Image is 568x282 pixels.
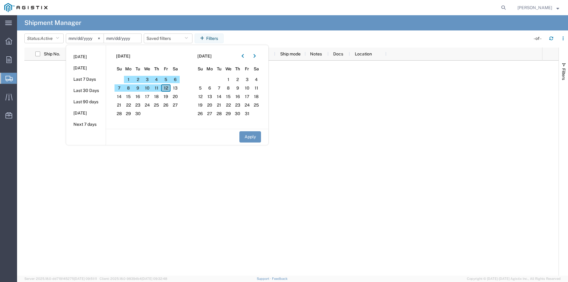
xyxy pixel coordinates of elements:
[233,84,242,92] span: 9
[171,84,180,92] span: 13
[24,33,64,43] button: Status:Active
[115,66,124,72] span: Su
[100,277,167,280] span: Client: 2025.18.0-9839db4
[152,84,161,92] span: 11
[242,66,252,72] span: Fr
[242,110,252,117] span: 31
[171,76,180,83] span: 6
[24,277,97,280] span: Server: 2025.18.0-dd719145275
[133,66,143,72] span: Tu
[171,93,180,100] span: 20
[214,84,224,92] span: 7
[272,277,288,280] a: Feedback
[24,15,81,30] h4: Shipment Manager
[196,84,205,92] span: 5
[66,85,106,96] li: Last 30 Days
[143,66,152,72] span: We
[224,101,233,109] span: 22
[66,34,104,43] input: Not set
[195,33,224,43] button: Filters
[124,84,133,92] span: 8
[124,101,133,109] span: 22
[124,110,133,117] span: 29
[115,110,124,117] span: 28
[257,277,272,280] a: Support
[142,277,167,280] span: [DATE] 09:32:48
[124,76,133,83] span: 1
[561,68,566,80] span: Filters
[133,101,143,109] span: 23
[4,3,48,12] img: logo
[133,84,143,92] span: 9
[66,62,106,74] li: [DATE]
[44,51,60,56] span: Ship No.
[224,84,233,92] span: 8
[161,66,171,72] span: Fr
[205,93,214,100] span: 13
[242,84,252,92] span: 10
[66,108,106,119] li: [DATE]
[224,76,233,83] span: 1
[252,76,261,83] span: 4
[205,84,214,92] span: 6
[66,51,106,62] li: [DATE]
[115,84,124,92] span: 7
[233,101,242,109] span: 23
[115,101,124,109] span: 21
[224,66,233,72] span: We
[161,93,171,100] span: 19
[152,93,161,100] span: 18
[41,36,53,41] span: Active
[467,276,561,281] span: Copyright © [DATE]-[DATE] Agistix Inc., All Rights Reserved
[233,93,242,100] span: 16
[252,93,261,100] span: 18
[214,93,224,100] span: 14
[252,101,261,109] span: 25
[144,33,192,43] button: Saved filters
[517,4,552,11] span: Fidelyn Edens
[242,101,252,109] span: 24
[214,66,224,72] span: Tu
[143,101,152,109] span: 24
[252,84,261,92] span: 11
[242,76,252,83] span: 3
[214,110,224,117] span: 28
[280,51,301,56] span: Ship mode
[196,66,205,72] span: Su
[224,93,233,100] span: 15
[355,51,372,56] span: Location
[534,35,544,42] div: - of -
[66,96,106,108] li: Last 90 days
[124,93,133,100] span: 15
[115,93,124,100] span: 14
[517,4,559,11] button: [PERSON_NAME]
[116,53,130,59] span: [DATE]
[143,76,152,83] span: 3
[310,51,322,56] span: Notes
[133,76,143,83] span: 2
[233,66,242,72] span: Th
[161,84,171,92] span: 12
[171,66,180,72] span: Sa
[224,110,233,117] span: 29
[74,277,97,280] span: [DATE] 09:51:11
[233,76,242,83] span: 2
[239,131,261,143] button: Apply
[233,110,242,117] span: 30
[214,101,224,109] span: 21
[197,53,212,59] span: [DATE]
[152,101,161,109] span: 25
[143,93,152,100] span: 17
[196,101,205,109] span: 19
[242,93,252,100] span: 17
[252,66,261,72] span: Sa
[196,93,205,100] span: 12
[205,101,214,109] span: 20
[205,110,214,117] span: 27
[143,84,152,92] span: 10
[196,110,205,117] span: 26
[152,76,161,83] span: 4
[66,119,106,130] li: Next 7 days
[66,74,106,85] li: Last 7 Days
[133,93,143,100] span: 16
